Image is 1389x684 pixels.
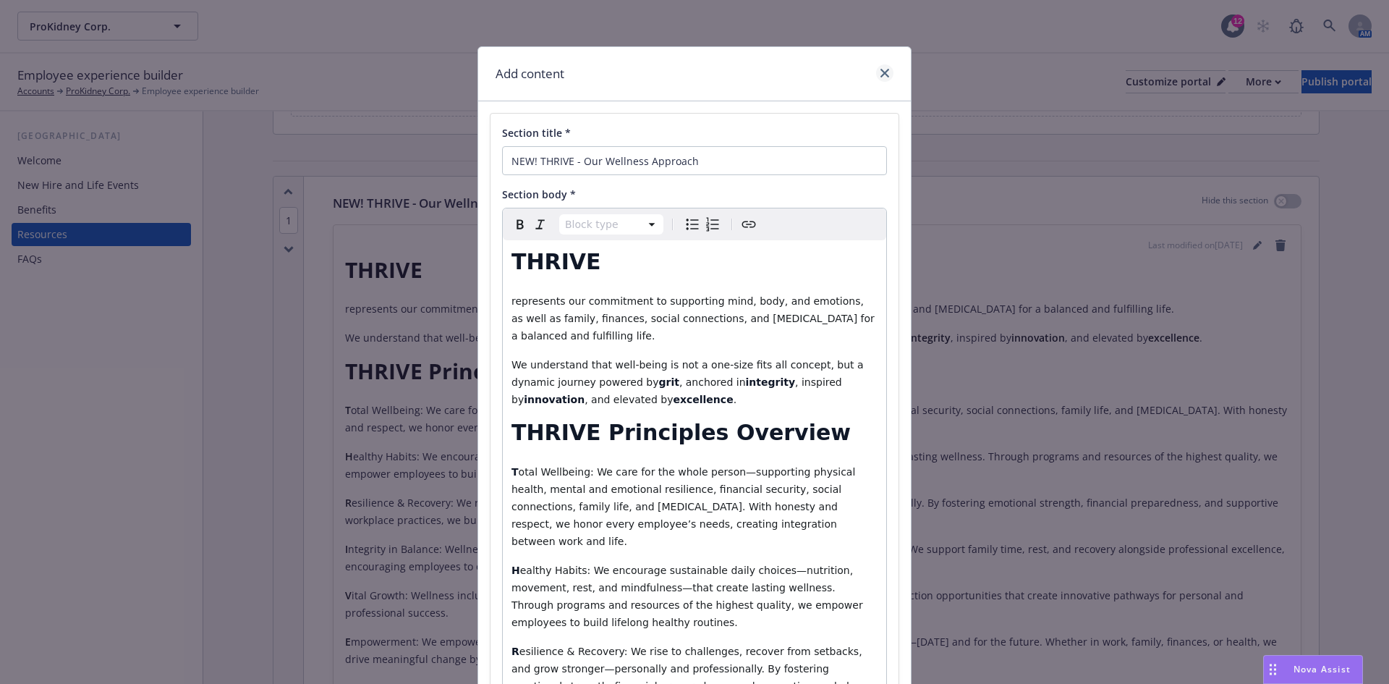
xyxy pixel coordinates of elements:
[502,126,571,140] span: Section title *
[502,146,887,175] input: Add title here
[511,249,601,274] strong: THRIVE
[559,214,663,235] button: Block type
[511,565,866,628] span: ealthy Habits: We encourage sustainable daily choices—nutrition, movement, rest, and mindfulness—...
[673,394,733,405] strong: excellence
[702,214,723,235] button: Numbered list
[496,64,564,83] h1: Add content
[511,565,520,576] strong: H
[511,646,519,657] strong: R
[502,187,576,201] span: Section body *
[511,420,851,445] strong: THRIVE Principles Overview
[511,466,519,478] strong: T
[530,214,551,235] button: Italic
[679,376,746,388] span: , anchored in
[682,214,702,235] button: Bulleted list
[1263,655,1363,684] button: Nova Assist
[511,295,878,342] span: represents our commitment to supporting mind, body, and emotions, as well as family, finances, so...
[510,214,530,235] button: Bold
[585,394,673,405] span: , and elevated by
[658,376,679,388] strong: grit
[524,394,585,405] strong: innovation
[511,359,867,388] span: We understand that well-being is not a one-size fits all concept, but a dynamic journey powered by
[739,214,759,235] button: Create link
[511,466,859,547] span: otal Wellbeing: We care for the whole person—supporting physical health, mental and emotional res...
[746,376,796,388] strong: integrity
[876,64,893,82] a: close
[682,214,723,235] div: toggle group
[1294,663,1351,675] span: Nova Assist
[1264,656,1282,683] div: Drag to move
[734,394,736,405] span: .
